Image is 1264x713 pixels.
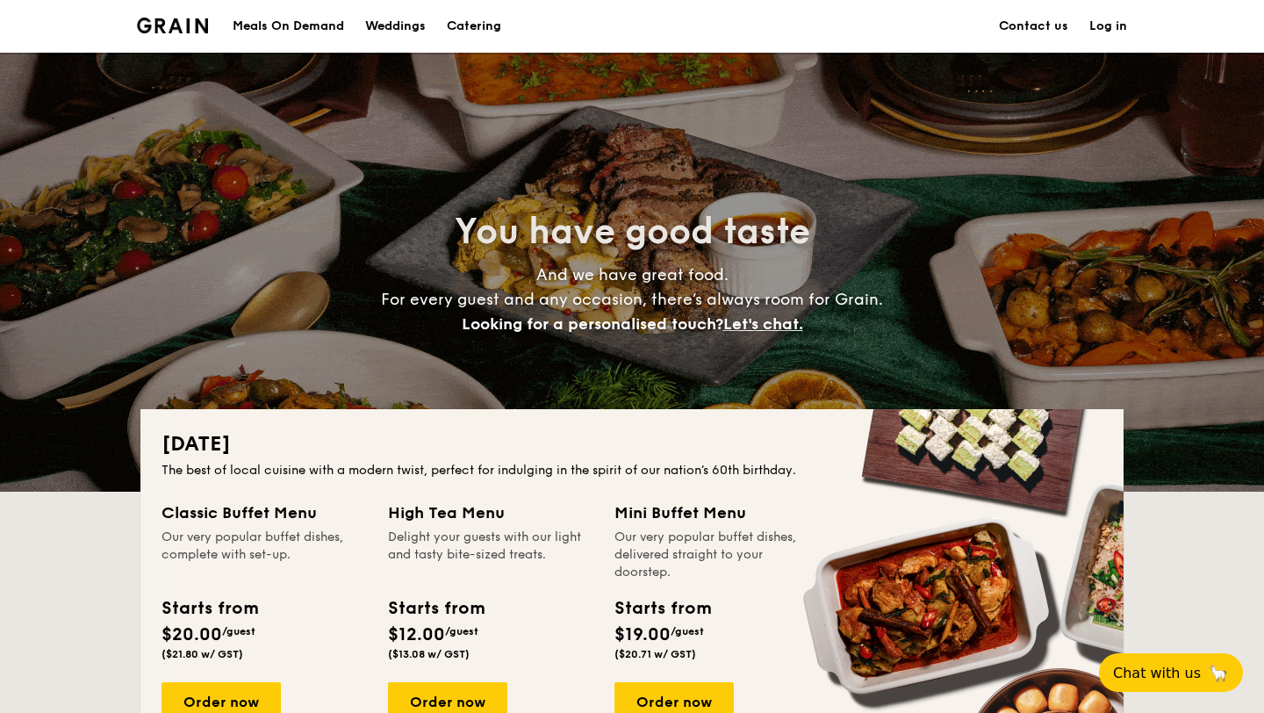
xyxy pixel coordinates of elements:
span: And we have great food. For every guest and any occasion, there’s always room for Grain. [381,265,883,334]
div: Mini Buffet Menu [614,501,820,525]
span: 🦙 [1208,663,1229,683]
span: $12.00 [388,624,445,645]
span: ($21.80 w/ GST) [162,648,243,660]
span: $20.00 [162,624,222,645]
span: ($13.08 w/ GST) [388,648,470,660]
span: ($20.71 w/ GST) [614,648,696,660]
div: Starts from [614,595,710,622]
span: $19.00 [614,624,671,645]
span: Let's chat. [723,314,803,334]
div: Our very popular buffet dishes, delivered straight to your doorstep. [614,529,820,581]
img: Grain [137,18,208,33]
span: /guest [671,625,704,637]
span: /guest [445,625,478,637]
div: Delight your guests with our light and tasty bite-sized treats. [388,529,593,581]
span: Chat with us [1113,665,1201,681]
div: High Tea Menu [388,501,593,525]
button: Chat with us🦙 [1099,653,1243,692]
div: The best of local cuisine with a modern twist, perfect for indulging in the spirit of our nation’... [162,462,1102,479]
span: You have good taste [455,211,810,253]
div: Classic Buffet Menu [162,501,367,525]
div: Our very popular buffet dishes, complete with set-up. [162,529,367,581]
a: Logotype [137,18,208,33]
div: Starts from [162,595,257,622]
h2: [DATE] [162,430,1102,458]
div: Starts from [388,595,484,622]
span: /guest [222,625,255,637]
span: Looking for a personalised touch? [462,314,723,334]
